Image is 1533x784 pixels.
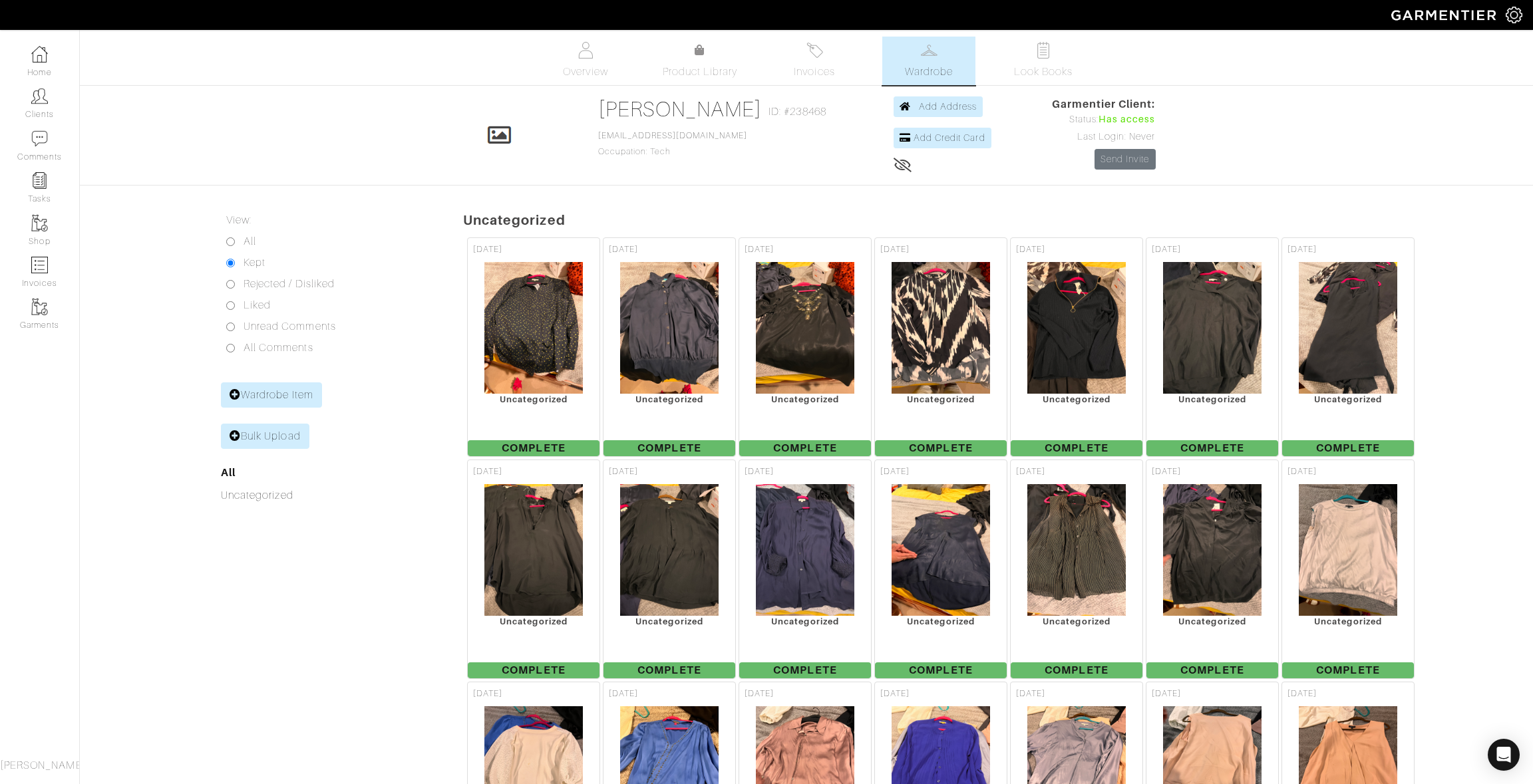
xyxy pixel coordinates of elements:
[1162,261,1263,394] img: HNznXKCTLCr7GPTiSAxy8e1f
[468,394,599,404] div: Uncategorized
[468,440,599,456] span: Complete
[1016,688,1045,700] span: [DATE]
[875,616,1007,626] div: Uncategorized
[539,37,632,85] a: Overview
[598,97,763,121] a: [PERSON_NAME]
[1011,394,1142,404] div: Uncategorized
[473,243,502,256] span: [DATE]
[1011,440,1142,456] span: Complete
[1014,64,1073,80] span: Look Books
[609,688,638,700] span: [DATE]
[875,394,1007,404] div: Uncategorized
[244,340,313,356] label: All Comments
[603,440,735,456] span: Complete
[891,483,991,616] img: UyRGhruMrRa2Kwvuek9gp3vL
[1027,483,1127,616] img: HPRMt35xAnGQiW1nwZp3pUuM
[755,261,856,394] img: 9A11a7shyaiPMtcVFiVAvPuv
[619,483,720,616] img: GLXJzwDtZFhvFzsb62Mxmo95
[891,261,991,394] img: ttimPUi92EWi5D85eNf4D2k2
[768,37,861,85] a: Invoices
[1152,465,1181,478] span: [DATE]
[1052,130,1156,144] div: Last Login: Never
[1052,96,1156,112] span: Garmentier Client:
[882,37,975,85] a: Wardrobe
[226,212,252,228] label: View:
[1152,243,1181,256] span: [DATE]
[221,466,236,479] a: All
[466,236,601,458] a: [DATE] Uncategorized Complete
[578,42,594,59] img: basicinfo-40fd8af6dae0f16599ec9e87c0ef1c0a1fdea2edbe929e3d69a839185d80c458.svg
[468,662,599,678] span: Complete
[1052,112,1156,127] div: Status:
[1099,112,1156,127] span: Has access
[880,688,910,700] span: [DATE]
[609,243,638,256] span: [DATE]
[739,394,871,404] div: Uncategorized
[484,483,584,616] img: EEbPtgzWL3cMJVZZZB8A42Up
[619,261,720,394] img: 5cNc5UxTdePiVojCnzEGRyyE
[601,458,737,680] a: [DATE] Uncategorized Complete
[563,64,607,80] span: Overview
[244,276,335,292] label: Rejected / Disliked
[653,43,747,80] a: Product Library
[745,243,774,256] span: [DATE]
[473,465,502,478] span: [DATE]
[894,96,983,117] a: Add Address
[880,465,910,478] span: [DATE]
[1011,616,1142,626] div: Uncategorized
[603,662,735,678] span: Complete
[794,64,834,80] span: Invoices
[473,688,502,700] span: [DATE]
[1162,483,1263,616] img: hQDaKJdKiguieZDAFb4jFUj5
[739,616,871,626] div: Uncategorized
[997,37,1090,85] a: Look Books
[244,233,256,249] label: All
[880,243,910,256] span: [DATE]
[484,261,584,394] img: 3r4gurd2yTgkJzesRK17JfPh
[1144,236,1280,458] a: [DATE] Uncategorized Complete
[1287,465,1317,478] span: [DATE]
[1035,42,1052,59] img: todo-9ac3debb85659649dc8f770b8b6100bb5dab4b48dedcbae339e5042a72dfd3cc.svg
[468,616,599,626] div: Uncategorized
[1280,458,1416,680] a: [DATE] Uncategorized Complete
[905,64,953,80] span: Wardrobe
[1506,7,1522,23] img: gear-icon-white-bd11855cb880d31180b6d7d6211b90ccbf57a29d726f0c71d8c61bd08dd39cc2.png
[31,172,48,189] img: reminder-icon-8004d30b9f0a5d33ae49ab947aed9ed385cf756f9e5892f1edd6e32f2345188e.png
[1146,440,1278,456] span: Complete
[598,131,747,156] span: Occupation: Tech
[1027,261,1127,394] img: 5dq4x8yEKdXP76MctHjhwaQt
[1298,261,1399,394] img: ZXnapoctUo4s81MJ4kFM6cZq
[745,465,774,478] span: [DATE]
[244,255,265,271] label: Kept
[806,42,823,59] img: orders-27d20c2124de7fd6de4e0e44c1d41de31381a507db9b33961299e4e07d508b8c.svg
[894,128,991,148] a: Add Credit Card
[1282,662,1414,678] span: Complete
[1144,458,1280,680] a: [DATE] Uncategorized Complete
[914,132,985,143] span: Add Credit Card
[31,257,48,273] img: orders-icon-0abe47150d42831381b5fb84f609e132dff9fe21cb692f30cb5eec754e2cba89.png
[1146,616,1278,626] div: Uncategorized
[873,458,1009,680] a: [DATE] Uncategorized Complete
[1016,243,1045,256] span: [DATE]
[1146,662,1278,678] span: Complete
[875,662,1007,678] span: Complete
[1011,662,1142,678] span: Complete
[737,458,873,680] a: [DATE] Uncategorized Complete
[919,101,977,112] span: Add Address
[1282,440,1414,456] span: Complete
[1287,688,1317,700] span: [DATE]
[466,458,601,680] a: [DATE] Uncategorized Complete
[1016,465,1045,478] span: [DATE]
[598,131,747,140] a: [EMAIL_ADDRESS][DOMAIN_NAME]
[739,440,871,456] span: Complete
[1152,688,1181,700] span: [DATE]
[603,616,735,626] div: Uncategorized
[31,299,48,315] img: garments-icon-b7da505a4dc4fd61783c78ac3ca0ef83fa9d6f193b1c9dc38574b1d14d53ca28.png
[875,440,1007,456] span: Complete
[1095,149,1156,170] a: Send Invite
[609,465,638,478] span: [DATE]
[601,236,737,458] a: [DATE] Uncategorized Complete
[1146,394,1278,404] div: Uncategorized
[31,130,48,147] img: comment-icon-a0a6a9ef722e966f86d9cbdc48e553b5cf19dbc54f86b18d962a5391bc8f6eb6.png
[1009,458,1144,680] a: [DATE] Uncategorized Complete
